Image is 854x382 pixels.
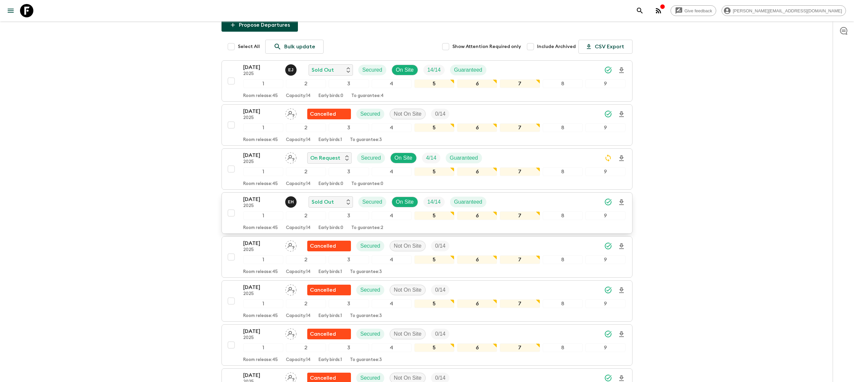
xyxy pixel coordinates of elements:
[356,241,384,251] div: Secured
[285,330,297,336] span: Assign pack leader
[457,255,497,264] div: 6
[362,66,382,74] p: Secured
[500,167,540,176] div: 7
[423,197,445,207] div: Trip Fill
[4,4,17,17] button: menu
[500,123,540,132] div: 7
[319,357,342,363] p: Early birds: 1
[285,154,297,160] span: Assign pack leader
[427,198,441,206] p: 14 / 14
[286,357,311,363] p: Capacity: 14
[414,255,454,264] div: 5
[243,313,278,319] p: Room release: 45
[414,123,454,132] div: 5
[307,285,351,295] div: Flash Pack cancellation
[390,109,426,119] div: Not On Site
[372,299,412,308] div: 4
[329,211,369,220] div: 3
[414,79,454,88] div: 5
[319,269,342,275] p: Early birds: 1
[414,299,454,308] div: 5
[286,225,311,231] p: Capacity: 14
[414,343,454,352] div: 5
[390,241,426,251] div: Not On Site
[351,181,383,187] p: To guarantee: 0
[457,211,497,220] div: 6
[222,280,632,322] button: [DATE]2025Assign pack leaderFlash Pack cancellationSecuredNot On SiteTrip Fill123456789Room relea...
[617,330,625,338] svg: Download Onboarding
[585,211,625,220] div: 9
[537,43,576,50] span: Include Archived
[617,286,625,294] svg: Download Onboarding
[243,343,283,352] div: 1
[435,374,445,382] p: 0 / 14
[285,198,298,204] span: Euridice Hernandez
[604,242,612,250] svg: Synced Successfully
[372,167,412,176] div: 4
[392,65,418,75] div: On Site
[357,153,385,163] div: Secured
[312,66,334,74] p: Sold Out
[671,5,716,16] a: Give feedback
[243,291,280,297] p: 2025
[414,211,454,220] div: 5
[286,167,326,176] div: 2
[351,93,384,99] p: To guarantee: 4
[633,4,647,17] button: search adventures
[288,67,294,73] p: E J
[286,299,326,308] div: 2
[356,285,384,295] div: Secured
[243,203,280,209] p: 2025
[722,5,846,16] div: [PERSON_NAME][EMAIL_ADDRESS][DOMAIN_NAME]
[350,137,382,143] p: To guarantee: 3
[312,198,334,206] p: Sold Out
[500,79,540,88] div: 7
[500,255,540,264] div: 7
[454,198,482,206] p: Guaranteed
[319,93,343,99] p: Early birds: 0
[435,110,445,118] p: 0 / 14
[435,286,445,294] p: 0 / 14
[543,167,583,176] div: 8
[681,8,716,13] span: Give feedback
[500,299,540,308] div: 7
[358,197,386,207] div: Secured
[617,66,625,74] svg: Download Onboarding
[285,66,298,72] span: Erhard Jr Vande Wyngaert de la Torre
[329,123,369,132] div: 3
[310,330,336,338] p: Cancelled
[617,110,625,118] svg: Download Onboarding
[578,40,632,54] button: CSV Export
[319,313,342,319] p: Early birds: 1
[286,137,311,143] p: Capacity: 14
[617,154,625,162] svg: Download Onboarding
[431,241,449,251] div: Trip Fill
[543,123,583,132] div: 8
[457,299,497,308] div: 6
[286,93,311,99] p: Capacity: 14
[372,211,412,220] div: 4
[307,329,351,339] div: Flash Pack cancellation
[285,286,297,292] span: Assign pack leader
[286,181,311,187] p: Capacity: 14
[604,374,612,382] svg: Synced Successfully
[350,357,382,363] p: To guarantee: 3
[396,66,414,74] p: On Site
[243,79,283,88] div: 1
[617,242,625,250] svg: Download Onboarding
[390,285,426,295] div: Not On Site
[243,327,280,335] p: [DATE]
[243,159,280,165] p: 2025
[585,343,625,352] div: 9
[286,79,326,88] div: 2
[222,148,632,190] button: [DATE]2025Assign pack leaderOn RequestSecuredOn SiteTrip FillGuaranteed123456789Room release:45Ca...
[350,269,382,275] p: To guarantee: 3
[329,255,369,264] div: 3
[222,192,632,234] button: [DATE]2025Euridice Hernandez Sold OutSecuredOn SiteTrip FillGuaranteed123456789Room release:45Cap...
[350,313,382,319] p: To guarantee: 3
[390,329,426,339] div: Not On Site
[285,64,298,76] button: EJ
[360,374,380,382] p: Secured
[431,285,449,295] div: Trip Fill
[243,211,283,220] div: 1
